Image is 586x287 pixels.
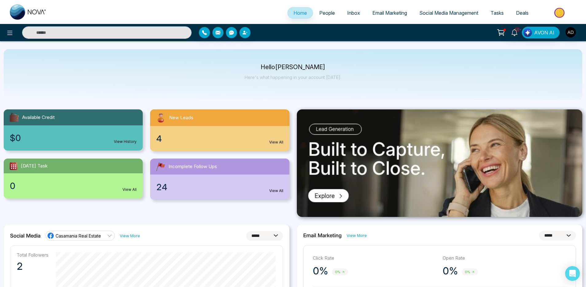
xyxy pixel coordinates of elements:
[9,112,20,123] img: availableCredit.svg
[332,269,348,276] span: 0%
[419,10,478,16] span: Social Media Management
[10,179,15,192] span: 0
[10,4,47,20] img: Nova CRM Logo
[120,233,140,239] a: View More
[347,233,367,238] a: View More
[534,29,554,36] span: AVON AI
[169,163,217,170] span: Incomplete Follow Ups
[10,132,21,144] span: $0
[484,7,510,19] a: Tasks
[443,265,458,277] p: 0%
[297,109,583,217] img: .
[341,7,366,19] a: Inbox
[293,10,307,16] span: Home
[413,7,484,19] a: Social Media Management
[443,255,566,262] p: Open Rate
[114,139,137,144] a: View History
[565,27,576,37] img: User Avatar
[510,7,535,19] a: Deals
[303,232,342,238] h2: Email Marketing
[507,27,522,37] a: 10+
[491,10,504,16] span: Tasks
[523,28,532,37] img: Lead Flow
[319,10,335,16] span: People
[516,10,529,16] span: Deals
[122,187,137,192] a: View All
[269,188,283,194] a: View All
[56,233,101,239] span: Casamania Real Estate
[10,233,41,239] h2: Social Media
[156,181,167,194] span: 24
[21,163,48,170] span: [DATE] Task
[372,10,407,16] span: Email Marketing
[17,260,49,273] p: 2
[245,65,341,70] p: Hello [PERSON_NAME]
[155,112,167,124] img: newLeads.svg
[366,7,413,19] a: Email Marketing
[287,7,313,19] a: Home
[347,10,360,16] span: Inbox
[146,159,293,200] a: Incomplete Follow Ups24View All
[313,265,328,277] p: 0%
[522,27,560,38] button: AVON AI
[17,252,49,258] p: Total Followers
[169,114,193,121] span: New Leads
[9,161,18,171] img: todayTask.svg
[146,109,293,151] a: New Leads4View All
[565,266,580,281] div: Open Intercom Messenger
[155,161,166,172] img: followUps.svg
[269,140,283,145] a: View All
[22,114,55,121] span: Available Credit
[245,75,341,80] p: Here's what happening in your account [DATE].
[538,6,582,20] img: Market-place.gif
[462,269,478,276] span: 0%
[156,132,162,145] span: 4
[313,7,341,19] a: People
[514,27,520,32] span: 10+
[313,255,437,262] p: Click Rate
